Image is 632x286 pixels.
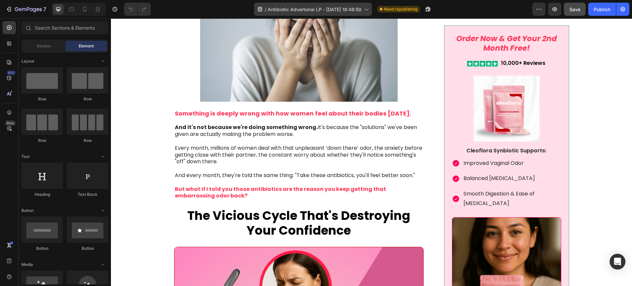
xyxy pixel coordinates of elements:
[353,141,413,148] span: Improved Vaginal Odor
[79,43,94,49] span: Element
[76,189,299,221] strong: The Vicious Cycle That's Destroying Your Confidence
[67,246,108,251] div: Button
[21,21,108,34] input: Search Sections & Elements
[353,156,424,164] span: Balanced [MEDICAL_DATA]
[6,70,16,75] div: 450
[64,154,312,161] p: And every month, they're told the same thing: "Take these antibiotics, you'll feel better soon."
[21,58,34,64] span: Layout
[345,14,446,35] i: order now & get your 2nd month free!
[64,126,312,154] p: Every month, millions of women deal with that unpleasant ‘down there’ odor, the anxiety before ge...
[98,205,108,216] span: Toggle open
[390,41,434,48] p: 10,000+ Reviews
[64,167,275,181] strong: But what if I told you those antibiotics are the reason you keep getting that embarrassing odor b...
[67,138,108,143] div: Row
[64,105,207,113] strong: And it's not because we're doing something wrong.
[67,192,108,197] div: Text Block
[111,18,632,286] iframe: Design area
[5,120,16,126] div: Beta
[265,6,266,13] span: /
[64,91,300,99] strong: Something is deeply wrong with how women feel about their bodies [DATE].
[21,96,63,102] div: Row
[98,56,108,66] span: Toggle open
[341,57,450,123] img: gempages_557185986245690617-4c04ca09-05ff-4738-bcb0-a39a3cd02dbc.png
[21,208,34,214] span: Button
[21,246,63,251] div: Button
[21,192,63,197] div: Heading
[610,254,625,270] div: Open Intercom Messenger
[21,154,30,160] span: Text
[342,129,449,136] p: Cleoflora Synbiotic Supports:
[594,6,610,13] div: Publish
[98,259,108,270] span: Toggle open
[124,3,151,16] div: Undo/Redo
[588,3,616,16] button: Publish
[3,3,49,16] button: 7
[43,5,46,13] p: 7
[569,7,580,12] span: Save
[67,96,108,102] div: Row
[564,3,586,16] button: Save
[21,138,63,143] div: Row
[64,106,312,119] p: It's because the "solutions" we've been given are actually making the problem worse.
[37,43,51,49] span: Section
[21,262,33,268] span: Media
[384,6,417,12] span: Need republishing
[353,171,424,189] span: Smooth Digestion & Ease of [MEDICAL_DATA]
[268,6,361,13] span: Antibiotic Advertorial LP - [DATE] 18:48:50
[98,151,108,162] span: Toggle open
